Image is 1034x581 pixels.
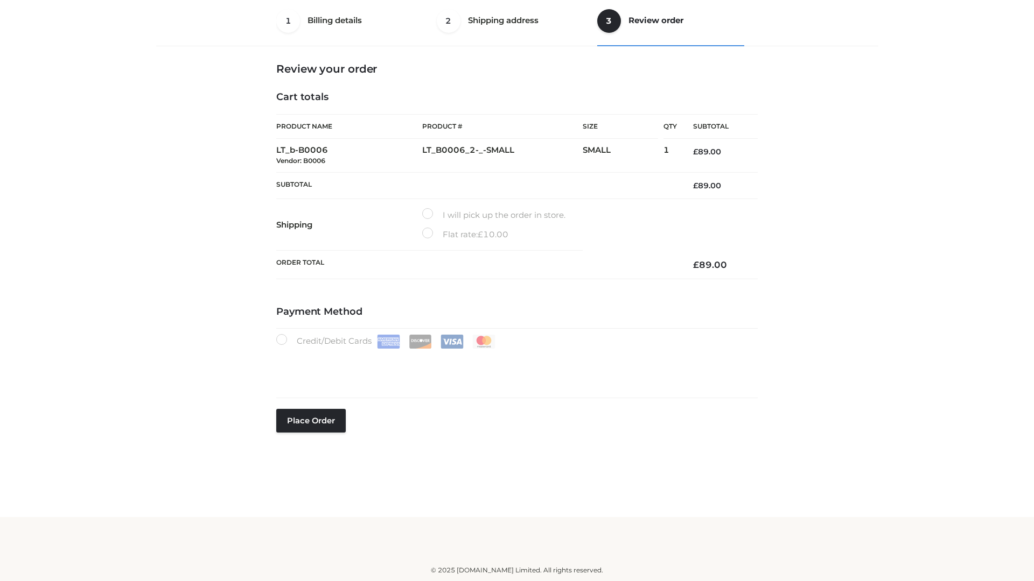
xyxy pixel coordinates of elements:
label: Flat rate: [422,228,508,242]
label: Credit/Debit Cards [276,334,497,349]
td: LT_b-B0006 [276,139,422,173]
img: Amex [377,335,400,349]
th: Subtotal [276,172,677,199]
th: Subtotal [677,115,758,139]
h4: Cart totals [276,91,758,103]
td: SMALL [583,139,663,173]
th: Size [583,115,658,139]
span: £ [478,229,483,239]
bdi: 10.00 [478,229,508,239]
td: 1 [663,139,677,173]
th: Product # [422,114,583,139]
label: I will pick up the order in store. [422,208,565,222]
th: Qty [663,114,677,139]
div: © 2025 [DOMAIN_NAME] Limited. All rights reserved. [160,565,874,576]
bdi: 89.00 [693,259,727,270]
bdi: 89.00 [693,147,721,157]
img: Visa [441,335,464,349]
th: Shipping [276,199,422,251]
iframe: Secure payment input frame [274,346,756,386]
span: £ [693,181,698,190]
td: LT_B0006_2-_-SMALL [422,139,583,173]
span: £ [693,147,698,157]
span: £ [693,259,699,270]
button: Place order [276,409,346,433]
h4: Payment Method [276,306,758,318]
small: Vendor: B0006 [276,157,325,165]
img: Discover [409,335,432,349]
bdi: 89.00 [693,181,721,190]
th: Product Name [276,114,422,139]
th: Order Total [276,251,677,279]
img: Mastercard [472,335,495,349]
h3: Review your order [276,62,758,75]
